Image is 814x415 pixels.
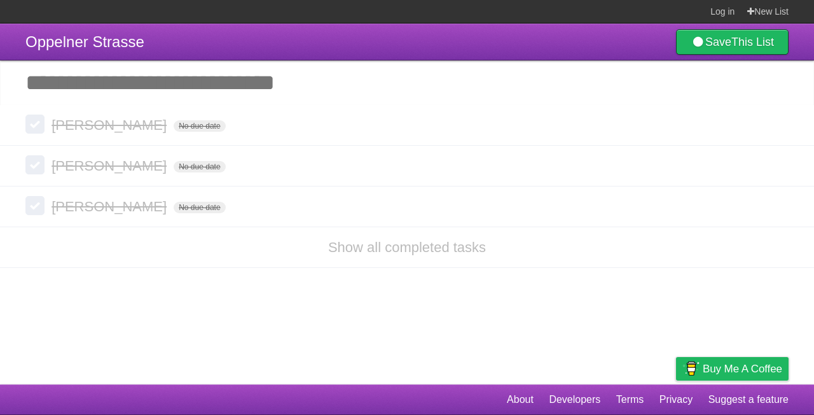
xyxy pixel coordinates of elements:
[25,155,45,174] label: Done
[549,388,600,412] a: Developers
[676,29,789,55] a: SaveThis List
[174,202,225,213] span: No due date
[25,115,45,134] label: Done
[708,388,789,412] a: Suggest a feature
[328,239,486,255] a: Show all completed tasks
[703,358,782,380] span: Buy me a coffee
[616,388,644,412] a: Terms
[52,158,170,174] span: [PERSON_NAME]
[25,196,45,215] label: Done
[52,199,170,215] span: [PERSON_NAME]
[659,388,693,412] a: Privacy
[25,33,144,50] span: Oppelner Strasse
[682,358,700,379] img: Buy me a coffee
[507,388,534,412] a: About
[174,161,225,172] span: No due date
[174,120,225,132] span: No due date
[676,357,789,381] a: Buy me a coffee
[52,117,170,133] span: [PERSON_NAME]
[731,36,774,48] b: This List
